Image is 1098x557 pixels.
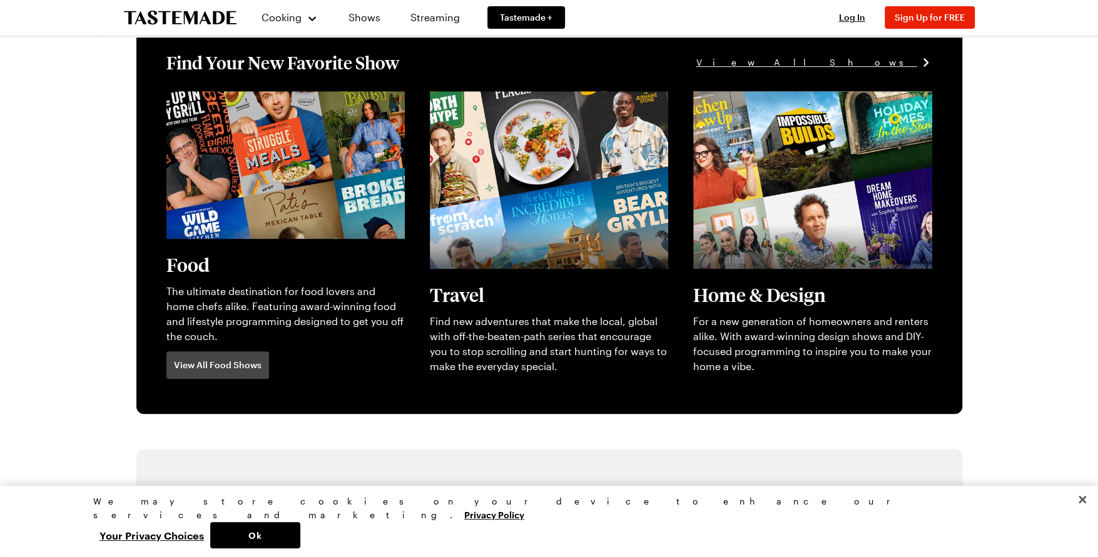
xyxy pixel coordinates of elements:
[93,494,994,522] div: We may store cookies on your device to enhance our services and marketing.
[696,56,917,69] span: View All Shows
[262,3,318,33] button: Cooking
[1069,486,1096,513] button: Close
[210,522,300,548] button: Ok
[487,6,565,29] a: Tastemade +
[839,12,865,23] span: Log In
[693,93,864,104] a: View full content for [object Object]
[166,93,337,104] a: View full content for [object Object]
[262,11,302,23] span: Cooking
[166,484,321,506] h1: A+ Weeknight Wins
[166,51,399,74] h1: Find Your New Favorite Show
[430,93,601,104] a: View full content for [object Object]
[827,11,877,24] button: Log In
[696,56,932,69] a: View All Shows
[500,11,552,24] span: Tastemade +
[464,508,524,520] a: More information about your privacy, opens in a new tab
[895,12,965,23] span: Sign Up for FREE
[93,494,994,548] div: Privacy
[124,11,236,25] a: To Tastemade Home Page
[885,6,975,29] button: Sign Up for FREE
[93,522,210,548] button: Your Privacy Choices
